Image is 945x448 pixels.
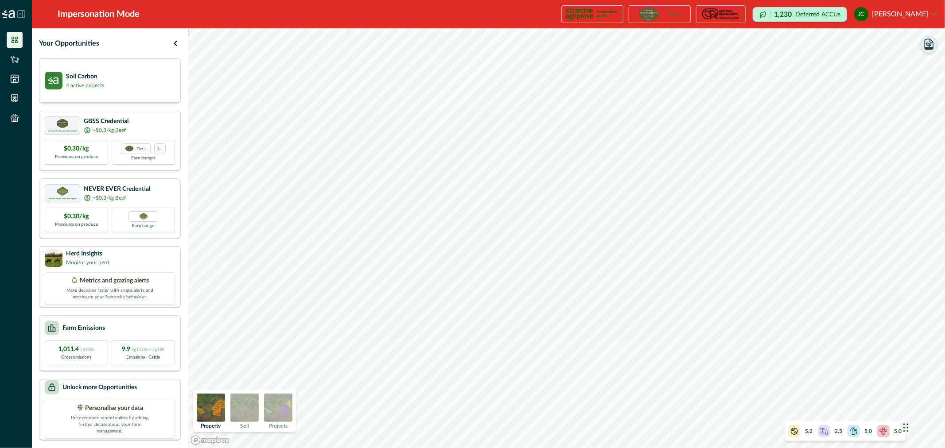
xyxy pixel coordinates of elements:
p: GBSS Credential [84,117,128,126]
p: Deferred ACCUs [795,11,840,18]
p: $0.30/kg [64,144,89,154]
button: justin costello[PERSON_NAME] [854,4,936,25]
p: Premiums on produce [55,154,98,160]
p: +$0.3/kg Beef [93,194,126,202]
p: Earn badges [132,154,156,162]
span: kg CO2e / kg LW [132,348,165,352]
p: Farm Emissions [62,324,105,333]
p: Greenham NEVER EVER Beef Program [48,198,77,200]
iframe: Chat Widget [901,406,945,448]
a: Mapbox logo [191,435,229,445]
p: 1,230 [774,11,792,18]
p: Independent Audit [597,10,619,19]
div: Impersonation Mode [58,8,140,21]
p: Earn badge [132,222,155,229]
p: NEVER EVER Credential [84,185,150,194]
p: Greenham Beef Sustainability Standard [48,130,77,132]
p: Soil Carbon [66,72,104,81]
p: Your Opportunities [39,38,99,49]
p: 1,011.4 [58,345,94,354]
p: Projects [269,423,288,429]
p: 1+ [158,146,162,151]
img: certification logo [125,146,133,152]
p: Herd Insights [66,249,109,259]
p: 5.0 [864,427,872,435]
p: Premiums on produce [55,221,98,228]
p: $0.30/kg [64,212,89,221]
p: Monitor your herd [66,259,109,266]
p: Metrics and grazing alerts [80,276,149,286]
p: Uncover more opportunities by adding further details about your farm management. [66,413,154,435]
img: certification logo [565,7,593,21]
p: 5.0 [894,427,902,435]
p: Tier 1 [137,146,146,151]
p: Unlock more Opportunities [62,383,137,392]
p: Soil [240,423,249,429]
p: Personalise your data [86,404,144,413]
p: +$0.3/kg Beef [93,126,126,134]
p: Gross emissions [62,354,92,361]
img: Greenham NEVER EVER certification badge [140,213,148,220]
img: certification logo [639,7,658,21]
p: Property [201,423,221,429]
div: Drag [903,414,909,441]
img: soil preview [230,394,259,422]
span: t CO2e [80,348,94,352]
img: projects preview [264,394,292,422]
div: more credentials avaialble [154,143,166,154]
p: Make decisions faster with simple alerts and metrics on your livestock’s behaviour. [66,286,154,301]
p: 5.2 [805,427,813,435]
p: Emissions - Cattle [127,354,160,361]
img: certification logo [57,119,68,128]
p: 4 active projects [66,81,104,89]
p: 2.5 [835,427,842,435]
p: 9.9 [122,345,165,354]
img: certification logo [57,187,68,196]
img: Logo [2,10,15,18]
p: Tier 2 [669,12,680,16]
img: certification logo [701,7,741,21]
img: property preview [197,394,225,422]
